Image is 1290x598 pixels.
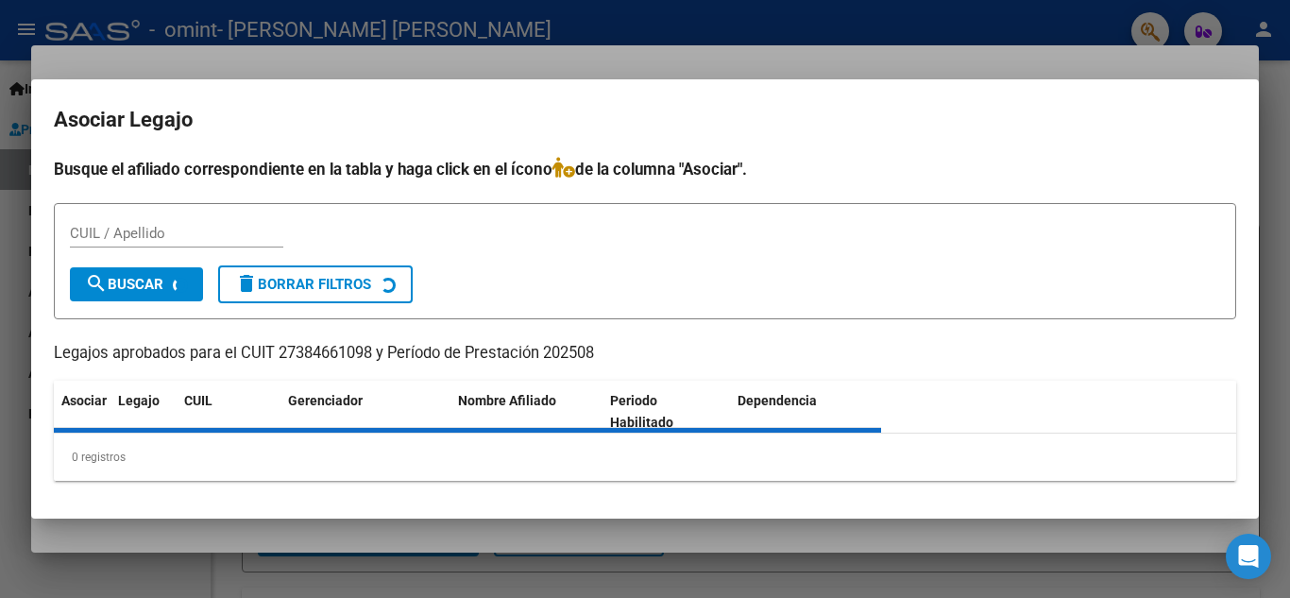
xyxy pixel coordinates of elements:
span: Borrar Filtros [235,276,371,293]
datatable-header-cell: CUIL [177,381,280,443]
datatable-header-cell: Periodo Habilitado [603,381,730,443]
datatable-header-cell: Nombre Afiliado [450,381,603,443]
button: Borrar Filtros [218,265,413,303]
datatable-header-cell: Legajo [110,381,177,443]
mat-icon: search [85,272,108,295]
datatable-header-cell: Asociar [54,381,110,443]
button: Buscar [70,267,203,301]
p: Legajos aprobados para el CUIT 27384661098 y Período de Prestación 202508 [54,342,1236,366]
datatable-header-cell: Dependencia [730,381,882,443]
span: Gerenciador [288,393,363,408]
span: Nombre Afiliado [458,393,556,408]
span: Periodo Habilitado [610,393,673,430]
datatable-header-cell: Gerenciador [280,381,450,443]
div: 0 registros [54,434,1236,481]
mat-icon: delete [235,272,258,295]
h4: Busque el afiliado correspondiente en la tabla y haga click en el ícono de la columna "Asociar". [54,157,1236,181]
span: Buscar [85,276,163,293]
span: CUIL [184,393,212,408]
div: Open Intercom Messenger [1226,534,1271,579]
span: Legajo [118,393,160,408]
span: Dependencia [738,393,817,408]
span: Asociar [61,393,107,408]
h2: Asociar Legajo [54,102,1236,138]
